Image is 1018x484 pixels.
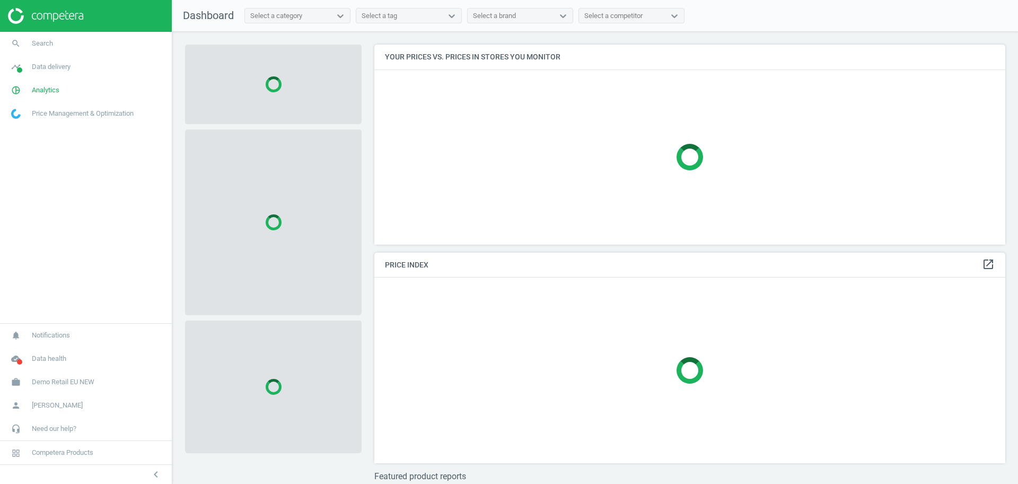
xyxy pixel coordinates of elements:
a: open_in_new [982,258,995,272]
i: timeline [6,57,26,77]
span: Demo Retail EU NEW [32,377,94,387]
span: Analytics [32,85,59,95]
i: search [6,33,26,54]
span: Search [32,39,53,48]
div: Select a category [250,11,302,21]
span: Notifications [32,331,70,340]
span: Data delivery [32,62,71,72]
button: chevron_left [143,468,169,481]
i: pie_chart_outlined [6,80,26,100]
span: Dashboard [183,9,234,22]
i: headset_mic [6,419,26,439]
h4: Your prices vs. prices in stores you monitor [374,45,1005,70]
div: Select a brand [473,11,516,21]
i: notifications [6,325,26,345]
i: open_in_new [982,258,995,271]
h4: Price Index [374,253,1005,278]
span: Data health [32,354,66,364]
div: Select a competitor [584,11,643,21]
span: [PERSON_NAME] [32,401,83,410]
img: ajHJNr6hYgQAAAAASUVORK5CYII= [8,8,83,24]
i: chevron_left [150,468,162,481]
i: cloud_done [6,349,26,369]
span: Competera Products [32,448,93,457]
div: Select a tag [362,11,397,21]
i: person [6,395,26,416]
h3: Featured product reports [374,471,1005,481]
span: Price Management & Optimization [32,109,134,118]
span: Need our help? [32,424,76,434]
img: wGWNvw8QSZomAAAAABJRU5ErkJggg== [11,109,21,119]
i: work [6,372,26,392]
